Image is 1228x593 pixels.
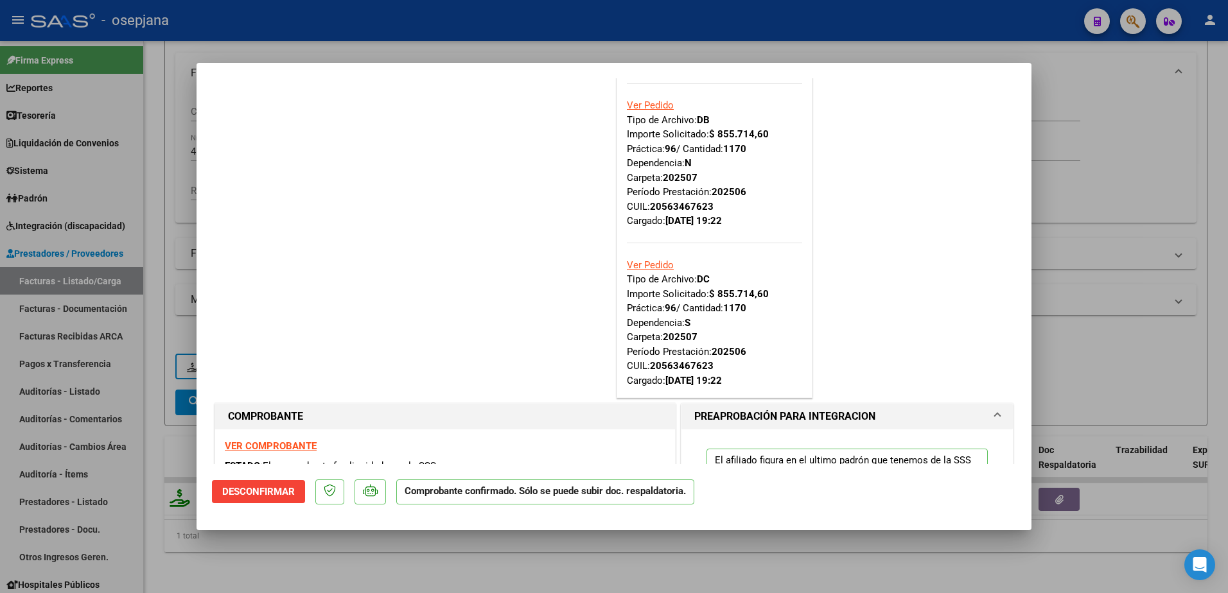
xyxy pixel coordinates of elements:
[685,317,690,329] strong: S
[709,128,769,140] strong: $ 855.714,60
[212,480,305,503] button: Desconfirmar
[225,440,317,452] a: VER COMPROBANTE
[263,460,439,472] span: El comprobante fue liquidado por la SSS.
[681,404,1013,429] mat-expansion-panel-header: PREAPROBACIÓN PARA INTEGRACION
[723,302,746,314] strong: 1170
[1184,549,1215,580] div: Open Intercom Messenger
[627,69,802,228] div: Tipo de Archivo: Importe Solicitado: Práctica: / Cantidad: Dependencia: Carpeta: Período Prestaci...
[650,359,714,374] div: 20563467623
[663,331,697,343] strong: 202507
[228,410,303,422] strong: COMPROBANTE
[685,157,692,169] strong: N
[627,228,802,388] div: Tipo de Archivo: Importe Solicitado: Práctica: / Cantidad: Dependencia: Carpeta: Período Prestaci...
[396,479,694,504] p: Comprobante confirmado. Sólo se puede subir doc. respaldatoria.
[627,99,674,111] a: Ver Pedido
[665,302,676,314] strong: 96
[697,114,710,126] strong: DB
[694,409,875,424] h1: PREAPROBACIÓN PARA INTEGRACION
[222,486,295,497] span: Desconfirmar
[697,273,710,285] strong: DC
[712,186,746,198] strong: 202506
[709,288,769,300] strong: $ 855.714,60
[712,346,746,357] strong: 202506
[627,259,674,271] a: Ver Pedido
[706,449,988,497] p: El afiliado figura en el ultimo padrón que tenemos de la SSS de
[665,143,676,155] strong: 96
[665,375,722,386] strong: [DATE] 19:22
[723,143,746,155] strong: 1170
[663,172,697,184] strong: 202507
[665,215,722,227] strong: [DATE] 19:22
[225,460,263,472] span: ESTADO:
[650,200,714,214] div: 20563467623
